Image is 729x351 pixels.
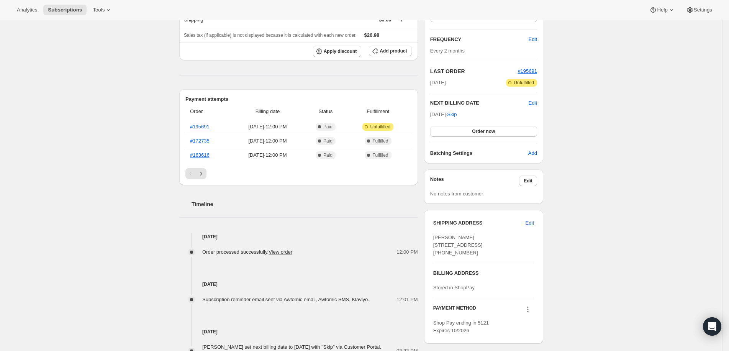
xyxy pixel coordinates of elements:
span: $0.00 [379,17,392,23]
button: Apply discount [313,46,362,57]
span: Settings [694,7,712,13]
span: [DATE] · 12:00 PM [233,151,302,159]
button: Edit [521,217,539,229]
span: Shop Pay ending in 5121 Expires 10/2026 [433,320,489,333]
button: Help [645,5,680,15]
span: Subscription reminder email sent via Awtomic email, Awtomic SMS, Klaviyo. [202,297,369,302]
h3: SHIPPING ADDRESS [433,219,526,227]
span: Status [307,108,344,115]
h6: Batching Settings [430,149,528,157]
a: View order [269,249,292,255]
span: Help [657,7,667,13]
button: Analytics [12,5,42,15]
span: Analytics [17,7,37,13]
h4: [DATE] [179,233,418,241]
button: Tools [88,5,117,15]
a: #163616 [190,152,210,158]
span: Subscriptions [48,7,82,13]
button: Subscriptions [43,5,87,15]
h3: Notes [430,175,519,186]
span: Add product [380,48,407,54]
span: $26.98 [364,32,380,38]
button: Settings [681,5,717,15]
button: Order now [430,126,537,137]
span: Order processed successfully. [202,249,292,255]
span: Unfulfilled [370,124,390,130]
span: Edit [529,36,537,43]
span: Stored in ShopPay [433,285,475,290]
a: #172735 [190,138,210,144]
span: Paid [323,152,333,158]
a: #195691 [518,68,537,74]
button: Edit [529,99,537,107]
button: Add [524,147,542,159]
h2: Payment attempts [185,95,412,103]
a: #195691 [190,124,210,130]
h3: PAYMENT METHOD [433,305,476,315]
h4: [DATE] [179,328,418,336]
span: Fulfillment [349,108,407,115]
h2: NEXT BILLING DATE [430,99,529,107]
span: Every 2 months [430,48,465,54]
span: Apply discount [324,48,357,54]
span: Fulfilled [372,152,388,158]
span: Edit [524,178,532,184]
button: Skip [442,108,461,121]
span: Unfulfilled [514,80,534,86]
button: Next [196,168,206,179]
h2: LAST ORDER [430,67,518,75]
button: Add product [369,46,411,56]
button: Edit [524,33,542,46]
span: Edit [526,219,534,227]
button: Edit [519,175,537,186]
h2: Timeline [192,200,418,208]
span: 12:00 PM [396,248,418,256]
span: Paid [323,138,333,144]
span: Billing date [233,108,302,115]
span: [DATE] · 12:00 PM [233,137,302,145]
span: Skip [447,111,457,118]
span: [DATE] · 12:00 PM [233,123,302,131]
span: [PERSON_NAME] [STREET_ADDRESS] [PHONE_NUMBER] [433,235,483,256]
th: Order [185,103,231,120]
span: Sales tax (if applicable) is not displayed because it is calculated with each new order. [184,33,357,38]
div: Open Intercom Messenger [703,317,721,336]
span: Tools [93,7,105,13]
span: 12:01 PM [396,296,418,303]
nav: Pagination [185,168,412,179]
span: Paid [323,124,333,130]
span: [DATE] [430,79,446,87]
h3: BILLING ADDRESS [433,269,534,277]
span: No notes from customer [430,191,483,197]
span: Order now [472,128,495,134]
button: #195691 [518,67,537,75]
span: [DATE] · [430,112,457,117]
span: Fulfilled [372,138,388,144]
h4: [DATE] [179,280,418,288]
h2: FREQUENCY [430,36,529,43]
span: Add [528,149,537,157]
